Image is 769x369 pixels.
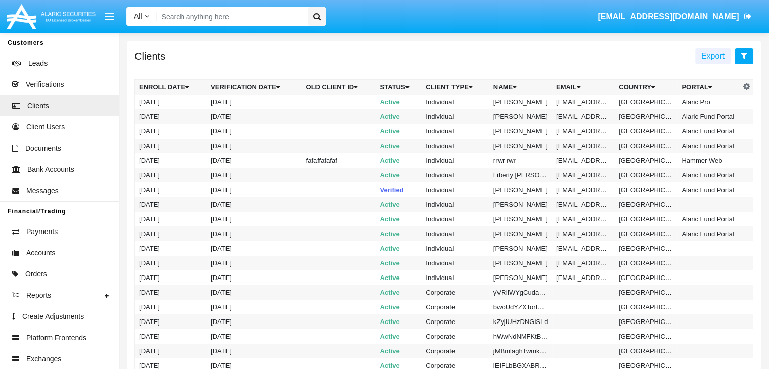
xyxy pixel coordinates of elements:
td: Active [376,197,422,212]
td: Alaric Pro [677,95,740,109]
button: Export [695,48,731,64]
td: Hammer Web [677,153,740,168]
td: [GEOGRAPHIC_DATA] [615,270,677,285]
td: [DATE] [207,212,302,226]
th: Portal [677,80,740,95]
td: [DATE] [207,109,302,124]
td: Individual [422,109,489,124]
td: Alaric Fund Portal [677,226,740,241]
td: Individual [422,153,489,168]
td: Alaric Fund Portal [677,139,740,153]
td: [DATE] [207,168,302,182]
td: [DATE] [135,241,207,256]
td: Individual [422,197,489,212]
td: Active [376,344,422,358]
td: [GEOGRAPHIC_DATA] [615,256,677,270]
td: Corporate [422,329,489,344]
td: yVRIlWYgCudaU.G [489,285,552,300]
td: [EMAIL_ADDRESS][DOMAIN_NAME] [552,212,615,226]
td: [DATE] [207,270,302,285]
td: [DATE] [135,226,207,241]
td: [DATE] [207,285,302,300]
td: [GEOGRAPHIC_DATA] [615,197,677,212]
td: Verified [376,182,422,197]
span: Export [701,52,725,60]
td: [DATE] [207,226,302,241]
td: [GEOGRAPHIC_DATA] [615,314,677,329]
td: [EMAIL_ADDRESS][DOMAIN_NAME] [552,168,615,182]
td: Active [376,124,422,139]
td: [DATE] [207,256,302,270]
td: rrwr rwr [489,153,552,168]
td: [DATE] [135,197,207,212]
td: [PERSON_NAME] [489,124,552,139]
td: [DATE] [207,314,302,329]
td: [DATE] [135,182,207,197]
td: [PERSON_NAME] [489,241,552,256]
td: [GEOGRAPHIC_DATA] [615,95,677,109]
td: Corporate [422,314,489,329]
td: [DATE] [135,124,207,139]
td: [GEOGRAPHIC_DATA] [615,153,677,168]
td: Individual [422,182,489,197]
td: [EMAIL_ADDRESS][DOMAIN_NAME] [552,241,615,256]
th: Enroll date [135,80,207,95]
span: Client Users [26,122,65,132]
th: Client Type [422,80,489,95]
th: Name [489,80,552,95]
td: Active [376,329,422,344]
td: [GEOGRAPHIC_DATA] [615,124,677,139]
td: [EMAIL_ADDRESS][DOMAIN_NAME] [552,226,615,241]
td: [GEOGRAPHIC_DATA] [615,182,677,197]
span: Leads [28,58,48,69]
td: Corporate [422,344,489,358]
span: Verifications [26,79,64,90]
span: Create Adjustments [22,311,84,322]
input: Search [157,7,305,26]
td: kZyjIUHzDNGlSLd [489,314,552,329]
td: [DATE] [207,197,302,212]
td: [PERSON_NAME] [489,182,552,197]
span: Clients [27,101,49,111]
td: [PERSON_NAME] [489,139,552,153]
td: [PERSON_NAME] [489,95,552,109]
td: [GEOGRAPHIC_DATA] [615,226,677,241]
td: Individual [422,212,489,226]
td: Individual [422,270,489,285]
td: jMBmlaghTwmkDiS [489,344,552,358]
td: Individual [422,226,489,241]
td: Active [376,226,422,241]
td: [EMAIL_ADDRESS][DOMAIN_NAME] [552,124,615,139]
td: Corporate [422,285,489,300]
td: [DATE] [207,329,302,344]
th: Email [552,80,615,95]
a: All [126,11,157,22]
td: Liberty [PERSON_NAME] [489,168,552,182]
td: [DATE] [135,256,207,270]
td: [GEOGRAPHIC_DATA] [615,168,677,182]
span: Platform Frontends [26,333,86,343]
td: Individual [422,241,489,256]
td: [GEOGRAPHIC_DATA] [615,285,677,300]
td: [EMAIL_ADDRESS][DOMAIN_NAME] [552,139,615,153]
td: [EMAIL_ADDRESS][DOMAIN_NAME] [552,182,615,197]
span: [EMAIL_ADDRESS][DOMAIN_NAME] [598,12,739,21]
h5: Clients [134,52,165,60]
td: [GEOGRAPHIC_DATA] [615,344,677,358]
td: [GEOGRAPHIC_DATA] [615,109,677,124]
td: [PERSON_NAME] [489,226,552,241]
td: [EMAIL_ADDRESS][DOMAIN_NAME] [552,256,615,270]
td: [PERSON_NAME] [489,197,552,212]
td: Individual [422,168,489,182]
td: Active [376,153,422,168]
td: Active [376,314,422,329]
td: [DATE] [207,124,302,139]
td: [GEOGRAPHIC_DATA] [615,329,677,344]
td: [EMAIL_ADDRESS][DOMAIN_NAME] [552,95,615,109]
td: [PERSON_NAME] [489,256,552,270]
td: Alaric Fund Portal [677,109,740,124]
span: Reports [26,290,51,301]
td: Alaric Fund Portal [677,168,740,182]
td: [EMAIL_ADDRESS][DOMAIN_NAME] [552,153,615,168]
td: [EMAIL_ADDRESS][DOMAIN_NAME] [552,197,615,212]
